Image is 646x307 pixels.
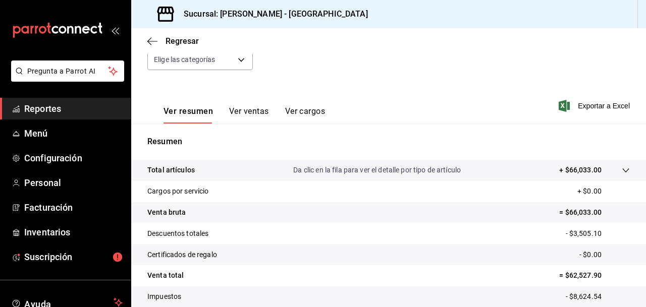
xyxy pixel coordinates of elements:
button: Pregunta a Parrot AI [11,60,124,82]
p: - $8,624.54 [566,291,630,302]
button: Ver resumen [164,106,213,124]
p: + $0.00 [577,186,630,197]
div: navigation tabs [164,106,325,124]
button: Exportar a Excel [561,100,630,112]
span: Menú [24,127,123,140]
span: Elige las categorías [154,54,216,65]
span: Facturación [24,201,123,214]
span: Pregunta a Parrot AI [27,66,109,77]
span: Personal [24,176,123,190]
button: Regresar [147,36,199,46]
p: Cargos por servicio [147,186,209,197]
span: Suscripción [24,250,123,264]
p: = $66,033.00 [559,207,630,218]
span: Inventarios [24,225,123,239]
p: Descuentos totales [147,228,208,239]
span: Configuración [24,151,123,165]
p: Da clic en la fila para ver el detalle por tipo de artículo [293,165,461,175]
p: Venta total [147,270,184,281]
p: Impuestos [147,291,181,302]
p: = $62,527.90 [559,270,630,281]
span: Reportes [24,102,123,115]
p: + $66,033.00 [559,165,602,175]
p: Total artículos [147,165,195,175]
p: Venta bruta [147,207,186,218]
span: Regresar [166,36,199,46]
p: - $3,505.10 [566,228,630,239]
button: open_drawer_menu [111,26,119,34]
p: - $0.00 [579,250,630,260]
p: Resumen [147,136,630,148]
button: Ver cargos [285,106,326,124]
button: Ver ventas [229,106,269,124]
p: Certificados de regalo [147,250,217,260]
a: Pregunta a Parrot AI [7,73,124,84]
h3: Sucursal: [PERSON_NAME] - [GEOGRAPHIC_DATA] [176,8,368,20]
